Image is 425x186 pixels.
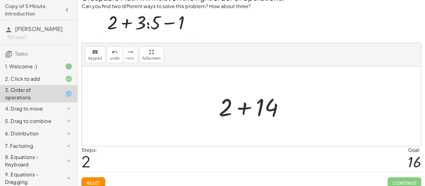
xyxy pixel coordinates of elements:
[65,157,72,165] i: Task not started.
[86,180,100,186] span: Reset
[15,50,28,57] span: Tasks
[65,142,72,150] i: Task not started.
[5,117,55,125] div: 5. Drag to combine
[110,56,119,61] span: undo
[85,46,105,63] button: keyboardkeypad
[126,56,134,61] span: redo
[82,152,91,171] span: 2
[7,34,72,40] div: Not you?
[65,63,72,70] i: Task finished.
[5,142,55,150] div: 7. Factoring
[5,171,55,186] div: 9. Equations - Dragging
[5,2,61,17] h4: Copy of 5 Minute Introduction
[5,75,55,83] div: 2. Click to add
[123,46,138,63] button: redoredo
[65,90,72,98] i: Task started.
[5,105,55,112] div: 4. Drag to move
[5,86,55,101] div: 3. Order of operations
[127,48,133,56] i: redo
[65,130,72,137] i: Task not started.
[65,117,72,125] i: Task not started.
[15,25,63,32] span: [PERSON_NAME]
[82,3,421,10] p: Can you find two different ways to solve this problem? How about three?
[112,48,118,56] i: undo
[65,175,72,182] i: Task not started.
[139,46,164,63] button: fullscreen
[5,153,55,168] div: 8. Equations - Keyboard
[82,147,97,153] label: Steps:
[92,48,98,56] i: keyboard
[107,46,123,63] button: undoundo
[65,75,72,83] i: Task finished and correct.
[5,130,55,137] div: 6. Distribution
[408,146,421,154] div: Goal:
[5,63,55,70] div: 1. Welcome :)
[100,10,192,36] img: c98fd760e6ed093c10ccf3c4ca28a3dcde0f4c7a2f3786375f60a510364f4df2.gif
[142,56,161,61] span: fullscreen
[65,105,72,112] i: Task not started.
[88,56,102,61] span: keypad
